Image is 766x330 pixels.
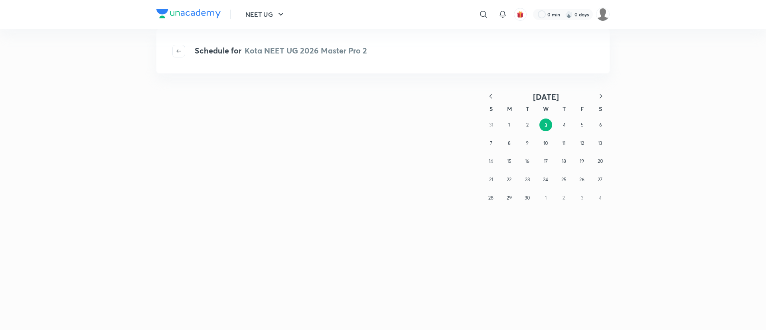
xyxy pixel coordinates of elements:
[507,105,512,113] abbr: Monday
[525,158,529,164] abbr: September 16, 2025
[514,8,527,21] button: avatar
[525,195,530,201] abbr: September 30, 2025
[526,105,529,113] abbr: Tuesday
[525,176,530,182] abbr: September 23, 2025
[508,140,511,146] abbr: September 8, 2025
[557,173,570,186] button: September 25, 2025
[526,140,529,146] abbr: September 9, 2025
[543,105,549,113] abbr: Wednesday
[489,176,493,182] abbr: September 21, 2025
[517,11,524,18] img: avatar
[539,173,552,186] button: September 24, 2025
[576,119,589,131] button: September 5, 2025
[561,176,567,182] abbr: September 25, 2025
[557,137,570,150] button: September 11, 2025
[195,45,367,57] h4: Schedule for
[521,119,534,131] button: September 2, 2025
[245,45,367,56] span: Kota NEET UG 2026 Master Pro 2
[576,173,588,186] button: September 26, 2025
[598,158,603,164] abbr: September 20, 2025
[507,195,512,201] abbr: September 29, 2025
[580,105,584,113] abbr: Friday
[599,105,602,113] abbr: Saturday
[581,122,584,128] abbr: September 5, 2025
[579,176,584,182] abbr: September 26, 2025
[503,137,515,150] button: September 8, 2025
[485,192,498,204] button: September 28, 2025
[539,155,552,168] button: September 17, 2025
[485,173,498,186] button: September 21, 2025
[563,122,566,128] abbr: September 4, 2025
[503,155,515,168] button: September 15, 2025
[521,192,534,204] button: September 30, 2025
[521,155,534,168] button: September 16, 2025
[598,140,602,146] abbr: September 13, 2025
[562,158,566,164] abbr: September 18, 2025
[594,173,606,186] button: September 27, 2025
[499,92,592,102] button: [DATE]
[503,173,515,186] button: September 22, 2025
[576,137,588,150] button: September 12, 2025
[533,91,559,102] span: [DATE]
[594,119,607,131] button: September 6, 2025
[599,122,602,128] abbr: September 6, 2025
[489,158,493,164] abbr: September 14, 2025
[485,155,498,168] button: September 14, 2025
[563,105,566,113] abbr: Thursday
[562,140,565,146] abbr: September 11, 2025
[508,122,510,128] abbr: September 1, 2025
[503,192,515,204] button: September 29, 2025
[580,140,584,146] abbr: September 12, 2025
[503,119,515,131] button: September 1, 2025
[156,9,221,20] a: Company Logo
[539,119,552,131] button: September 3, 2025
[156,9,221,18] img: Company Logo
[545,122,547,128] abbr: September 3, 2025
[507,176,511,182] abbr: September 22, 2025
[594,137,606,150] button: September 13, 2025
[565,10,573,18] img: streak
[539,137,552,150] button: September 10, 2025
[544,158,548,164] abbr: September 17, 2025
[557,155,570,168] button: September 18, 2025
[576,155,588,168] button: September 19, 2025
[490,105,493,113] abbr: Sunday
[580,158,584,164] abbr: September 19, 2025
[507,158,511,164] abbr: September 15, 2025
[521,173,534,186] button: September 23, 2025
[485,137,498,150] button: September 7, 2025
[490,140,492,146] abbr: September 7, 2025
[596,8,610,21] img: Shahrukh Ansari
[558,119,571,131] button: September 4, 2025
[598,176,602,182] abbr: September 27, 2025
[543,176,548,182] abbr: September 24, 2025
[543,140,548,146] abbr: September 10, 2025
[521,137,534,150] button: September 9, 2025
[241,6,290,22] button: NEET UG
[488,195,494,201] abbr: September 28, 2025
[594,155,606,168] button: September 20, 2025
[526,122,529,128] abbr: September 2, 2025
